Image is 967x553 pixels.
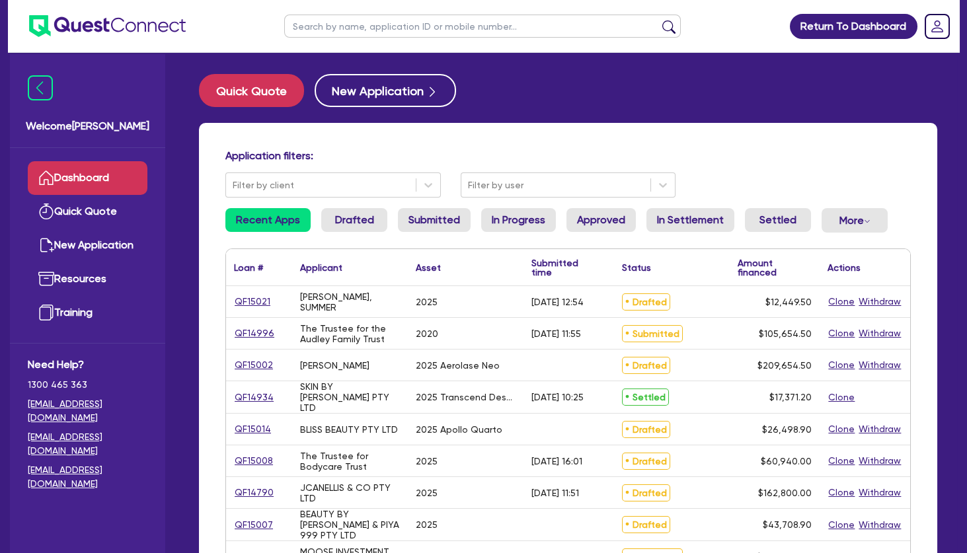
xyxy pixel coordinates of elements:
div: The Trustee for the Audley Family Trust [300,323,400,344]
a: QF14934 [234,390,274,405]
div: BLISS BEAUTY PTY LTD [300,424,398,435]
span: Drafted [622,484,670,501]
a: QF14996 [234,326,275,341]
span: $162,800.00 [758,488,812,498]
a: QF15014 [234,422,272,437]
a: In Progress [481,208,556,232]
span: Drafted [622,453,670,470]
button: Withdraw [858,517,902,533]
span: $26,498.90 [762,424,812,435]
h4: Application filters: [225,149,911,162]
button: Clone [828,453,855,468]
button: Withdraw [858,294,902,309]
a: QF15008 [234,453,274,468]
a: Dashboard [28,161,147,195]
a: QF14790 [234,485,274,500]
div: 2025 Apollo Quarto [416,424,502,435]
input: Search by name, application ID or mobile number... [284,15,681,38]
span: $12,449.50 [765,297,812,307]
a: Drafted [321,208,387,232]
span: Drafted [622,357,670,374]
a: Recent Apps [225,208,311,232]
div: Amount financed [738,258,812,277]
div: 2025 [416,456,438,466]
div: 2025 [416,519,438,530]
button: Withdraw [858,326,902,341]
a: [EMAIL_ADDRESS][DOMAIN_NAME] [28,463,147,491]
a: New Application [28,229,147,262]
span: $209,654.50 [757,360,812,371]
span: Need Help? [28,357,147,373]
div: [DATE] 12:54 [531,297,584,307]
img: quick-quote [38,203,54,219]
a: Training [28,296,147,330]
button: Clone [828,357,855,373]
button: Withdraw [858,422,902,437]
a: QF15021 [234,294,271,309]
span: Drafted [622,421,670,438]
img: new-application [38,237,54,253]
div: The Trustee for Bodycare Trust [300,451,400,472]
div: [PERSON_NAME], SUMMER [300,291,400,313]
a: Return To Dashboard [790,14,917,39]
button: Clone [828,517,855,533]
div: [DATE] 16:01 [531,456,582,466]
a: QF15007 [234,517,274,533]
div: JCANELLIS & CO PTY LTD [300,482,400,503]
div: Actions [828,263,861,272]
a: QF15002 [234,357,274,373]
span: $60,940.00 [761,456,812,466]
span: Drafted [622,516,670,533]
button: Dropdown toggle [822,208,888,233]
button: Clone [828,390,855,405]
div: [DATE] 11:51 [531,488,579,498]
a: Quick Quote [28,195,147,229]
div: 2025 Aerolase Neo [416,360,500,371]
button: Clone [828,294,855,309]
button: Withdraw [858,453,902,468]
a: Approved [566,208,636,232]
a: Dropdown toggle [920,9,954,44]
div: 2025 [416,488,438,498]
div: [DATE] 10:25 [531,392,584,402]
span: $105,654.50 [759,328,812,339]
button: New Application [315,74,456,107]
button: Clone [828,485,855,500]
div: BEAUTY BY [PERSON_NAME] & PIYA 999 PTY LTD [300,509,400,540]
button: Withdraw [858,485,902,500]
div: Submitted time [531,258,594,277]
div: 2025 Transcend Desktop BBR SHR [416,392,516,402]
div: Applicant [300,263,342,272]
a: [EMAIL_ADDRESS][DOMAIN_NAME] [28,397,147,425]
img: resources [38,271,54,287]
img: icon-menu-close [28,75,53,100]
img: training [38,305,54,320]
a: Resources [28,262,147,296]
div: [PERSON_NAME] [300,360,369,371]
span: $17,371.20 [769,392,812,402]
div: SKIN BY [PERSON_NAME] PTY LTD [300,381,400,413]
button: Quick Quote [199,74,304,107]
span: Submitted [622,325,683,342]
img: quest-connect-logo-blue [29,15,186,37]
div: [DATE] 11:55 [531,328,581,339]
a: Submitted [398,208,471,232]
button: Withdraw [858,357,902,373]
span: Welcome [PERSON_NAME] [26,118,149,134]
div: Asset [416,263,441,272]
a: [EMAIL_ADDRESS][DOMAIN_NAME] [28,430,147,458]
button: Clone [828,422,855,437]
span: Settled [622,388,669,406]
a: In Settlement [646,208,734,232]
span: Drafted [622,293,670,311]
a: Settled [745,208,811,232]
div: 2020 [416,328,438,339]
div: Loan # [234,263,263,272]
a: Quick Quote [199,74,315,107]
span: 1300 465 363 [28,378,147,392]
div: Status [622,263,651,272]
button: Clone [828,326,855,341]
div: 2025 [416,297,438,307]
span: $43,708.90 [763,519,812,530]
